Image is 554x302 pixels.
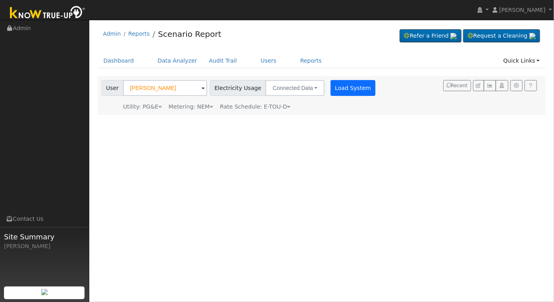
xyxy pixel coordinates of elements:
a: Help Link [525,80,537,91]
img: retrieve [450,33,457,39]
button: Load System [331,80,376,96]
img: retrieve [41,289,48,295]
a: Reports [128,31,150,37]
button: Login As [496,80,508,91]
a: Reports [294,54,328,68]
div: [PERSON_NAME] [4,242,85,250]
span: Site Summary [4,231,85,242]
span: Electricity Usage [210,80,266,96]
input: Select a User [123,80,207,96]
button: Edit User [473,80,484,91]
span: Alias: HE1N [220,103,290,110]
a: Refer a Friend [400,29,462,43]
div: Metering: NEM [169,103,213,111]
a: Quick Links [497,54,546,68]
img: Know True-Up [6,4,89,22]
a: Users [255,54,283,68]
button: Multi-Series Graph [484,80,496,91]
a: Dashboard [98,54,140,68]
a: Data Analyzer [152,54,203,68]
img: retrieve [529,33,536,39]
button: Settings [510,80,523,91]
span: [PERSON_NAME] [499,7,546,13]
a: Request a Cleaning [463,29,540,43]
a: Scenario Report [158,29,221,39]
div: Utility: PG&E [123,103,162,111]
a: Audit Trail [203,54,243,68]
span: User [102,80,123,96]
button: Recent [443,80,471,91]
button: Connected Data [265,80,325,96]
a: Admin [103,31,121,37]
